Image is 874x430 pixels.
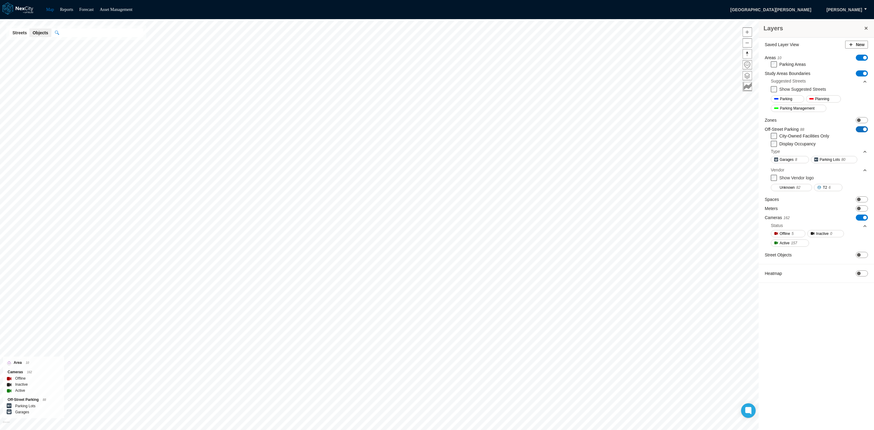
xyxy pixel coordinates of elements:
div: Cameras [8,369,59,375]
a: Reports [60,7,73,12]
span: 82 [796,185,800,191]
span: Reset bearing to north [743,49,752,58]
label: Show Vendor logo [779,175,814,180]
div: Type [771,148,780,154]
div: Vendor [771,165,867,174]
label: Parking Lots [15,403,36,409]
span: Active [780,240,790,246]
button: Key metrics [743,82,752,91]
span: 88 [800,127,804,132]
button: New [845,41,868,49]
div: Suggested Streets [771,76,867,86]
div: Off-Street Parking [8,397,59,403]
span: 162 [27,371,32,374]
span: [PERSON_NAME] [827,7,862,13]
label: Offline [15,375,25,381]
h3: Layers [764,24,863,32]
button: Garages8 [771,156,809,163]
button: Zoom out [743,38,752,48]
label: Garages [15,409,29,415]
a: Map [46,7,54,12]
span: Planning [815,96,829,102]
label: Off-Street Parking [765,126,804,133]
button: Reset bearing to north [743,49,752,59]
span: 0 [830,231,832,237]
label: Show Suggested Streets [779,87,826,92]
span: Objects [32,30,48,36]
button: Offline5 [771,230,805,237]
a: Asset Management [100,7,133,12]
span: 8 [795,157,797,163]
label: Heatmap [765,270,782,276]
div: Suggested Streets [771,78,806,84]
button: [PERSON_NAME] [820,5,869,15]
span: Inactive [816,231,828,237]
button: Unknown82 [771,184,812,191]
span: Streets [12,30,27,36]
div: Status [771,222,783,229]
span: 88 [43,398,46,401]
button: Zoom in [743,27,752,37]
label: Display Occupancy [779,141,816,146]
label: Parking Areas [779,62,806,67]
a: Mapbox homepage [3,421,10,428]
span: 162 [784,216,790,220]
span: Parking Lots [820,157,840,163]
span: 80 [841,157,845,163]
button: Home [743,60,752,69]
label: Zones [765,117,777,123]
span: Garages [780,157,794,163]
span: 6 [828,185,831,191]
label: Active [15,388,25,394]
label: Inactive [15,381,28,388]
label: Spaces [765,196,779,202]
span: Unknown [780,185,795,191]
span: 157 [791,240,797,246]
button: Streets [9,29,30,37]
div: Vendor [771,167,784,173]
label: Saved Layer View [765,42,799,48]
span: Zoom in [743,28,752,36]
div: Area [8,360,59,366]
span: T2 [823,185,827,191]
label: Areas [765,55,781,61]
span: [GEOGRAPHIC_DATA][PERSON_NAME] [724,5,818,15]
label: Cameras [765,215,790,221]
div: Status [771,221,867,230]
label: Study Areas Boundaries [765,70,810,76]
button: T26 [814,184,842,191]
span: Parking Management [780,105,815,111]
label: Meters [765,205,778,212]
button: Parking Management [771,105,826,112]
label: City-Owned Facilities Only [779,134,829,138]
button: Parking [771,95,804,103]
button: Parking Lots80 [811,156,857,163]
span: 10 [26,361,29,364]
span: 10 [777,56,781,60]
label: Street Objects [765,252,792,258]
button: Layers management [743,71,752,80]
button: Inactive0 [807,230,844,237]
div: Type [771,147,867,156]
button: Active157 [771,239,809,247]
span: Parking [780,96,792,102]
button: Planning [806,95,841,103]
span: Zoom out [743,39,752,47]
span: Offline [780,231,790,237]
span: 5 [791,231,794,237]
button: Objects [29,29,51,37]
span: New [856,42,865,48]
a: Forecast [79,7,93,12]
